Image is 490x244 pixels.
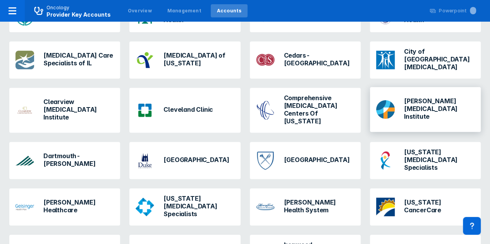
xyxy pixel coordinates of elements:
[256,151,275,170] img: emory.png
[370,188,481,225] a: [US_STATE] CancerCare
[376,151,395,170] img: florida-cancer-specialists.png
[129,142,240,179] a: [GEOGRAPHIC_DATA]
[404,48,475,71] h3: City of [GEOGRAPHIC_DATA][MEDICAL_DATA]
[136,151,154,170] img: duke.png
[43,152,114,167] h3: Dartmouth-[PERSON_NAME]
[250,142,361,179] a: [GEOGRAPHIC_DATA]
[250,41,361,78] a: Cedars-[GEOGRAPHIC_DATA]
[163,195,234,218] h3: [US_STATE] [MEDICAL_DATA] Specialists
[136,198,154,216] img: georgia-cancer-specialists.png
[9,142,120,179] a: Dartmouth-[PERSON_NAME]
[370,142,481,179] a: [US_STATE] [MEDICAL_DATA] Specialists
[9,88,120,133] a: Clearview [MEDICAL_DATA] Institute
[376,51,395,69] img: city-hope.png
[136,101,154,119] img: cleveland-clinic.png
[439,7,476,14] div: Powerpoint
[256,198,275,216] img: henry-ford.png
[136,51,154,69] img: cancer-center-of-ks.png
[376,100,395,119] img: dana-farber.png
[376,198,395,216] img: il-cancer-care.png
[161,4,208,17] a: Management
[217,7,242,14] div: Accounts
[284,198,354,214] h3: [PERSON_NAME] Health System
[284,156,350,164] h3: [GEOGRAPHIC_DATA]
[163,51,234,67] h3: [MEDICAL_DATA] of [US_STATE]
[370,41,481,78] a: City of [GEOGRAPHIC_DATA][MEDICAL_DATA]
[250,88,361,133] a: Comprehensive [MEDICAL_DATA] Centers Of [US_STATE]
[128,7,152,14] div: Overview
[370,88,481,133] a: [PERSON_NAME] [MEDICAL_DATA] Institute
[129,41,240,78] a: [MEDICAL_DATA] of [US_STATE]
[9,41,120,78] a: [MEDICAL_DATA] Care Specialists of IL
[43,98,114,121] h3: Clearview [MEDICAL_DATA] Institute
[15,198,34,216] img: geisinger-health-system.png
[9,188,120,225] a: [PERSON_NAME] Healthcare
[163,156,229,164] h3: [GEOGRAPHIC_DATA]
[250,188,361,225] a: [PERSON_NAME] Health System
[256,51,275,69] img: cedars-sinai-medical-center.png
[211,4,248,17] a: Accounts
[46,11,111,18] span: Provider Key Accounts
[404,148,475,171] h3: [US_STATE] [MEDICAL_DATA] Specialists
[15,51,34,69] img: cancer-care-specialist-il.png
[43,51,114,67] h3: [MEDICAL_DATA] Care Specialists of IL
[284,51,354,67] h3: Cedars-[GEOGRAPHIC_DATA]
[404,97,475,120] h3: [PERSON_NAME] [MEDICAL_DATA] Institute
[256,101,275,119] img: comprehensive-cancer-centers-of-nevada.png
[15,151,34,170] img: dartmouth-hitchcock.png
[43,198,114,214] h3: [PERSON_NAME] Healthcare
[463,217,481,235] div: Contact Support
[46,4,70,11] p: Oncology
[284,94,354,125] h3: Comprehensive [MEDICAL_DATA] Centers Of [US_STATE]
[129,188,240,225] a: [US_STATE] [MEDICAL_DATA] Specialists
[404,198,475,214] h3: [US_STATE] CancerCare
[15,101,34,119] img: clearview-cancer-institute.png
[167,7,201,14] div: Management
[122,4,158,17] a: Overview
[163,106,213,113] h3: Cleveland Clinic
[129,88,240,133] a: Cleveland Clinic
